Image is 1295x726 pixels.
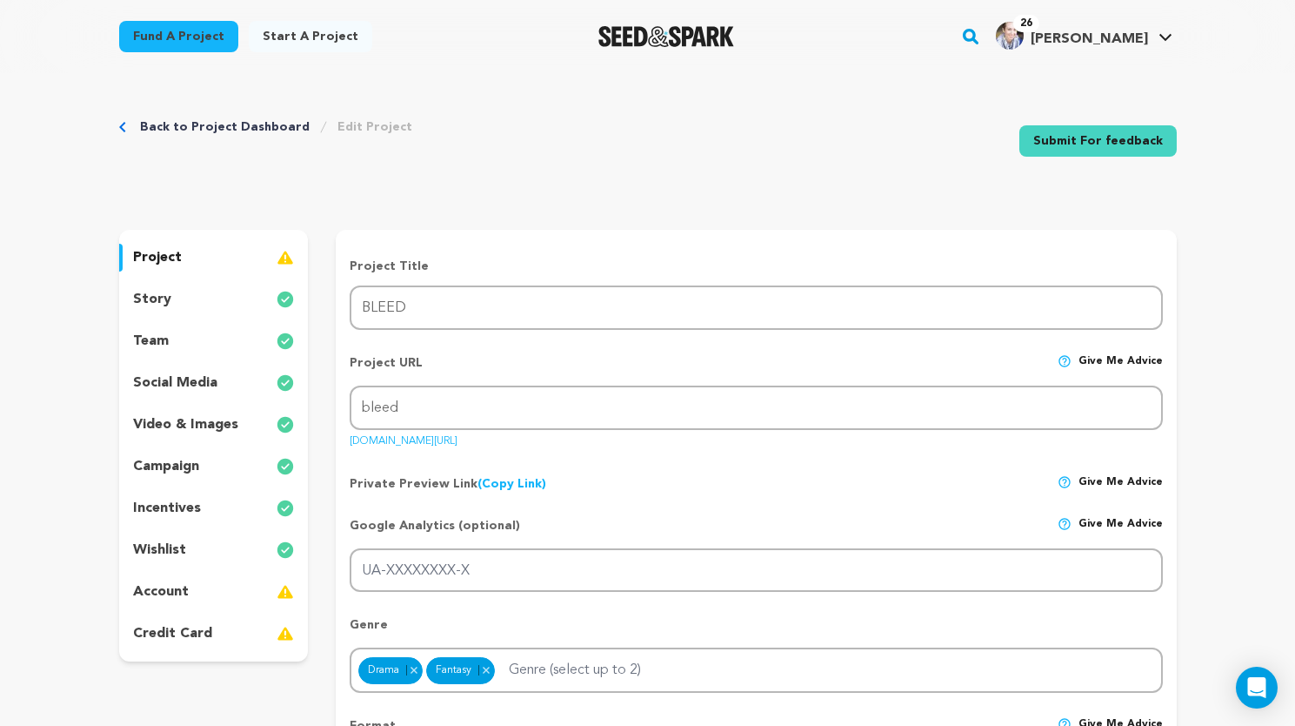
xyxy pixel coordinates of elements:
a: Start a project [249,21,372,52]
img: warning-full.svg [277,623,294,644]
button: Remove item: 10 [478,665,493,676]
button: incentives [119,494,309,522]
span: Kelly K.'s Profile [992,18,1176,55]
p: Project URL [350,354,423,386]
p: Google Analytics (optional) [350,517,520,548]
span: Give me advice [1078,475,1163,493]
div: Open Intercom Messenger [1236,667,1278,709]
a: Submit For feedback [1019,125,1177,157]
img: check-circle-full.svg [277,289,294,310]
p: campaign [133,456,199,477]
p: story [133,289,171,310]
img: check-circle-full.svg [277,414,294,435]
a: Kelly K.'s Profile [992,18,1176,50]
img: warning-full.svg [277,581,294,602]
p: incentives [133,498,201,519]
img: check-circle-full.svg [277,498,294,519]
div: Breadcrumb [119,118,412,136]
a: Edit Project [337,118,412,136]
img: check-circle-full.svg [277,456,294,477]
p: credit card [133,623,212,644]
img: help-circle.svg [1058,354,1071,368]
p: Genre [350,616,1162,648]
img: check-circle-full.svg [277,373,294,393]
p: social media [133,373,217,393]
img: warning-full.svg [277,247,294,268]
button: story [119,286,309,313]
img: check-circle-full.svg [277,540,294,561]
img: Seed&Spark Logo Dark Mode [598,26,735,47]
button: Remove item: 8 [406,665,421,676]
a: Seed&Spark Homepage [598,26,735,47]
input: Project Name [350,286,1162,330]
button: social media [119,369,309,397]
button: credit card [119,620,309,648]
p: video & images [133,414,238,435]
span: 26 [1013,15,1039,32]
button: account [119,578,309,606]
div: Fantasy [426,657,495,685]
button: campaign [119,453,309,481]
img: help-circle.svg [1058,517,1071,531]
p: project [133,247,182,268]
button: wishlist [119,536,309,564]
input: Genre (select up to 2) [498,653,678,681]
button: video & images [119,411,309,439]
span: Give me advice [1078,517,1163,548]
div: Drama [358,657,423,685]
img: help-circle.svg [1058,475,1071,489]
img: K.%20Krause_Headshot_003_COMPRESSED.jpg [996,22,1024,50]
input: Project URL [350,386,1162,430]
a: (Copy Link) [477,478,546,490]
div: Kelly K.'s Profile [996,22,1148,50]
span: [PERSON_NAME] [1031,32,1148,46]
p: account [133,581,189,602]
p: wishlist [133,540,186,561]
img: check-circle-full.svg [277,331,294,352]
p: Project Title [350,258,1162,275]
p: Private Preview Link [350,475,546,493]
a: Back to Project Dashboard [140,118,310,136]
p: team [133,331,169,352]
span: Give me advice [1078,354,1163,386]
button: team [119,327,309,355]
a: Fund a project [119,21,238,52]
button: project [119,244,309,272]
input: UA-XXXXXXXX-X [350,548,1162,593]
a: [DOMAIN_NAME][URL] [350,429,457,447]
